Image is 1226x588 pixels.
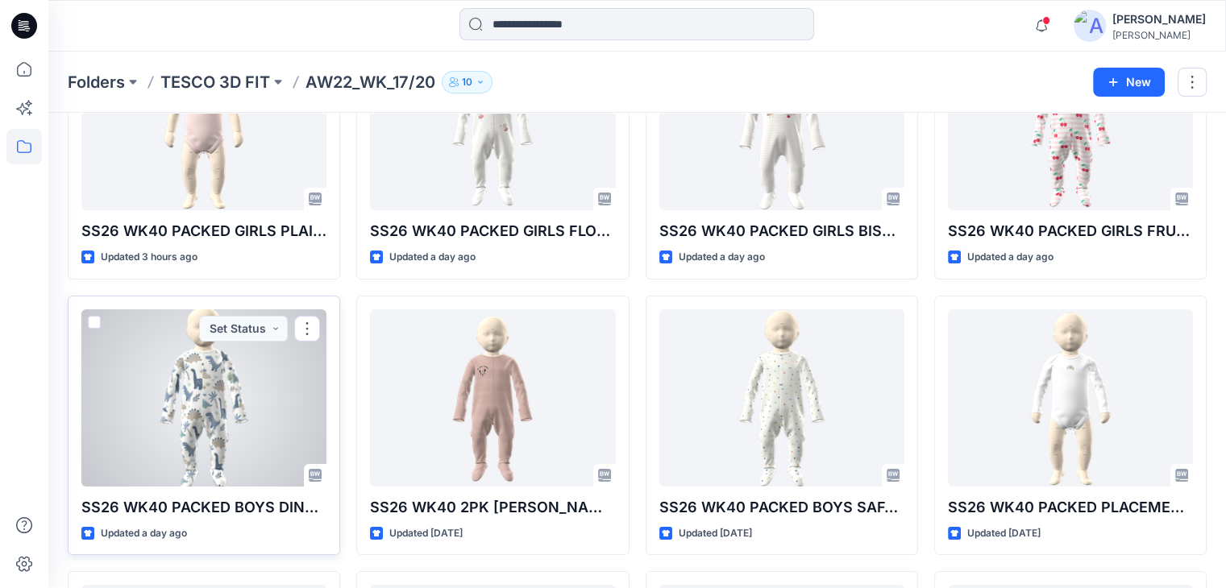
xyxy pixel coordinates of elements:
[659,496,904,519] p: SS26 WK40 PACKED BOYS SAFARI 3PK SLEEPSUISTS
[948,33,1193,210] a: SS26 WK40 PACKED GIRLS FRUIT 3PK SLEEPSUITS
[305,71,435,93] p: AW22_WK_17/20
[1112,10,1206,29] div: [PERSON_NAME]
[370,496,615,519] p: SS26 WK40 2PK [PERSON_NAME] SS Pink
[1074,10,1106,42] img: avatar
[370,33,615,210] a: SS26 WK40 PACKED GIRLS FLORAL MOUSE 3PK SLEEPSUITS
[948,496,1193,519] p: SS26 WK40 PACKED PLACEMENT 5PK LONG SLEEVE BS
[81,496,326,519] p: SS26 WK40 PACKED BOYS DINO 3PK SLEEPSUITS
[101,525,187,542] p: Updated a day ago
[967,249,1054,266] p: Updated a day ago
[659,220,904,242] p: SS26 WK40 PACKED GIRLS BISCUIT 3PK SLEEPSUITS-SIDE OPEN SLEEPSUITS
[1112,29,1206,41] div: [PERSON_NAME]
[101,249,197,266] p: Updated 3 hours ago
[659,33,904,210] a: SS26 WK40 PACKED GIRLS BISCUIT 3PK SLEEPSUITS-SIDE OPEN SLEEPSUITS
[68,71,125,93] a: Folders
[948,220,1193,242] p: SS26 WK40 PACKED GIRLS FRUIT 3PK SLEEPSUITS
[659,309,904,487] a: SS26 WK40 PACKED BOYS SAFARI 3PK SLEEPSUISTS
[81,33,326,210] a: SS26 WK40 PACKED GIRLS PLAIN 5PK BS
[389,525,463,542] p: Updated [DATE]
[1093,68,1165,97] button: New
[370,309,615,487] a: SS26 WK40 2PK MINNIE SS Pink
[462,73,472,91] p: 10
[948,309,1193,487] a: SS26 WK40 PACKED PLACEMENT 5PK LONG SLEEVE BS
[389,249,476,266] p: Updated a day ago
[81,309,326,487] a: SS26 WK40 PACKED BOYS DINO 3PK SLEEPSUITS
[442,71,492,93] button: 10
[679,525,752,542] p: Updated [DATE]
[679,249,765,266] p: Updated a day ago
[160,71,270,93] a: TESCO 3D FIT
[81,220,326,242] p: SS26 WK40 PACKED GIRLS PLAIN 5PK BS
[370,220,615,242] p: SS26 WK40 PACKED GIRLS FLORAL MOUSE 3PK SLEEPSUITS
[967,525,1041,542] p: Updated [DATE]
